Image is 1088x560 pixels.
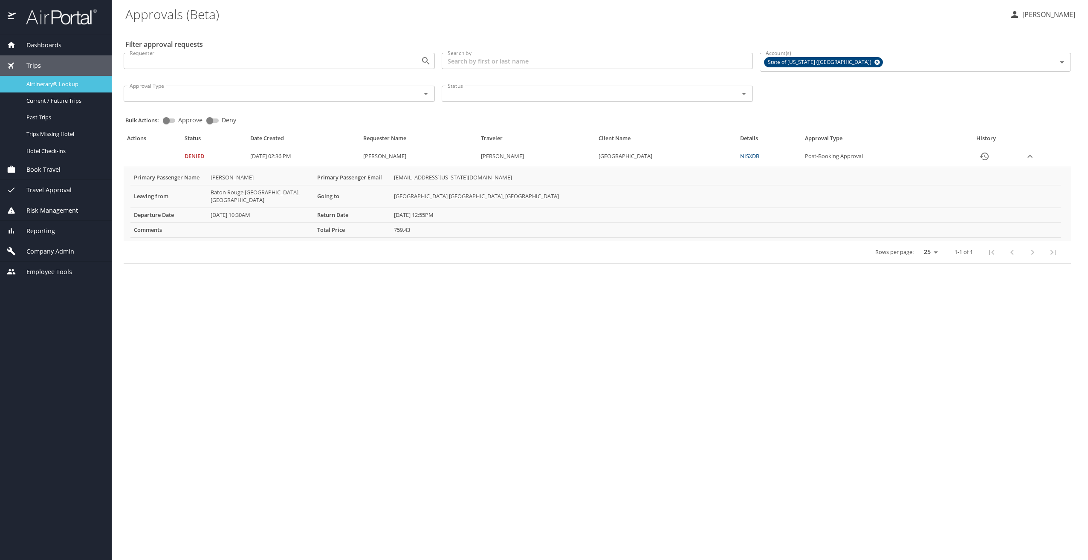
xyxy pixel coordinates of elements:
[16,226,55,236] span: Reporting
[125,38,203,51] h2: Filter approval requests
[17,9,97,25] img: airportal-logo.png
[130,185,207,208] th: Leaving from
[737,135,802,146] th: Details
[130,208,207,222] th: Departure Date
[124,135,1071,263] table: Approval table
[314,222,391,237] th: Total Price
[16,61,41,70] span: Trips
[764,58,877,67] span: State of [US_STATE] ([GEOGRAPHIC_DATA])
[125,1,1003,27] h1: Approvals (Beta)
[802,135,952,146] th: Approval Type
[1020,9,1075,20] p: [PERSON_NAME]
[16,165,61,174] span: Book Travel
[740,152,759,160] a: NISXDB
[360,146,477,167] td: [PERSON_NAME]
[738,88,750,100] button: Open
[917,245,941,258] select: rows per page
[1056,56,1068,68] button: Open
[26,80,101,88] span: Airtinerary® Lookup
[442,53,753,69] input: Search by first or last name
[391,222,1061,237] td: 759.43
[207,170,314,185] td: [PERSON_NAME]
[222,117,236,123] span: Deny
[26,97,101,105] span: Current / Future Trips
[26,147,101,155] span: Hotel Check-ins
[178,117,203,123] span: Approve
[247,146,360,167] td: [DATE] 02:36 PM
[360,135,477,146] th: Requester Name
[314,185,391,208] th: Going to
[595,135,736,146] th: Client Name
[952,135,1020,146] th: History
[181,135,247,146] th: Status
[130,222,207,237] th: Comments
[875,249,914,255] p: Rows per page:
[477,146,595,167] td: [PERSON_NAME]
[391,170,1061,185] td: [EMAIL_ADDRESS][US_STATE][DOMAIN_NAME]
[1006,7,1079,22] button: [PERSON_NAME]
[26,130,101,138] span: Trips Missing Hotel
[207,208,314,222] td: [DATE] 10:30AM
[8,9,17,25] img: icon-airportal.png
[477,135,595,146] th: Traveler
[16,247,74,256] span: Company Admin
[125,116,166,124] p: Bulk Actions:
[130,170,207,185] th: Primary Passenger Name
[181,146,247,167] td: Denied
[16,185,72,195] span: Travel Approval
[391,208,1061,222] td: [DATE] 12:55PM
[391,185,1061,208] td: [GEOGRAPHIC_DATA] [GEOGRAPHIC_DATA], [GEOGRAPHIC_DATA]
[16,206,78,215] span: Risk Management
[974,146,995,167] button: History
[314,208,391,222] th: Return Date
[16,40,61,50] span: Dashboards
[16,267,72,277] span: Employee Tools
[955,249,973,255] p: 1-1 of 1
[1024,150,1036,163] button: expand row
[130,170,1061,238] table: More info for approvals
[764,57,883,67] div: State of [US_STATE] ([GEOGRAPHIC_DATA])
[247,135,360,146] th: Date Created
[207,185,314,208] td: Baton Rouge [GEOGRAPHIC_DATA], [GEOGRAPHIC_DATA]
[124,135,181,146] th: Actions
[420,55,432,67] button: Open
[595,146,736,167] td: [GEOGRAPHIC_DATA]
[314,170,391,185] th: Primary Passenger Email
[26,113,101,121] span: Past Trips
[802,146,952,167] td: Post-Booking Approval
[420,88,432,100] button: Open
